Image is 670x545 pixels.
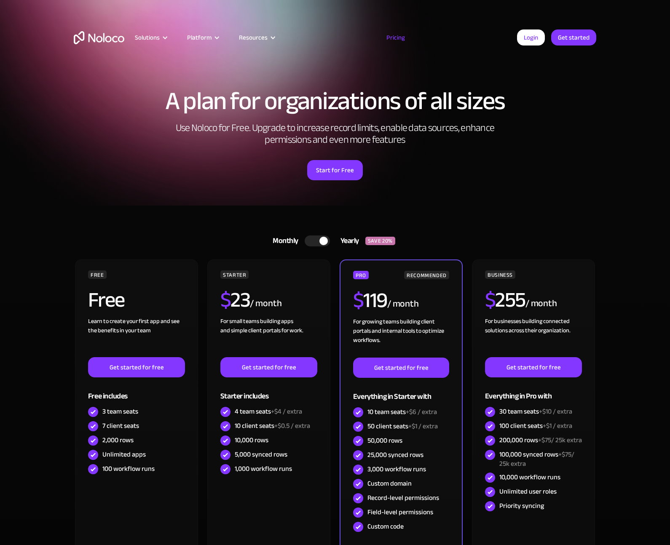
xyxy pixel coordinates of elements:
div: 100 workflow runs [102,464,155,473]
a: Login [517,29,545,45]
a: Get started for free [88,357,185,377]
div: / month [250,297,281,310]
span: $ [485,280,496,320]
a: Get started for free [220,357,317,377]
div: 10,000 rows [235,435,268,445]
div: 200,000 rows [499,435,582,445]
div: For businesses building connected solutions across their organization. ‍ [485,317,582,357]
span: +$1 / extra [408,420,438,433]
span: $ [353,281,364,320]
div: 2,000 rows [102,435,134,445]
div: Free includes [88,377,185,405]
span: +$4 / extra [271,405,302,418]
div: 25,000 synced rows [367,450,423,460]
div: Custom code [367,522,404,531]
div: Everything in Pro with [485,377,582,405]
a: Get started [551,29,596,45]
span: +$0.5 / extra [274,419,310,432]
div: For growing teams building client portals and internal tools to optimize workflows. [353,317,449,358]
div: 30 team seats [499,407,572,416]
div: 1,000 workflow runs [235,464,292,473]
a: Get started for free [485,357,582,377]
div: Resources [239,32,268,43]
div: Learn to create your first app and see the benefits in your team ‍ [88,317,185,357]
a: Pricing [376,32,415,43]
div: Unlimited apps [102,450,146,459]
div: 10 team seats [367,407,437,417]
div: For small teams building apps and simple client portals for work. ‍ [220,317,317,357]
div: Field-level permissions [367,508,433,517]
div: 100,000 synced rows [499,450,582,468]
div: Starter includes [220,377,317,405]
div: 100 client seats [499,421,572,430]
a: Get started for free [353,358,449,378]
div: Yearly [330,235,365,247]
span: +$10 / extra [539,405,572,418]
div: 50 client seats [367,422,438,431]
div: SAVE 20% [365,237,395,245]
div: 50,000 rows [367,436,402,445]
div: BUSINESS [485,270,515,279]
div: FREE [88,270,107,279]
div: Solutions [135,32,160,43]
div: Platform [177,32,228,43]
a: home [74,31,124,44]
div: Platform [187,32,212,43]
div: 4 team seats [235,407,302,416]
div: 10,000 workflow runs [499,473,560,482]
div: 10 client seats [235,421,310,430]
div: 3,000 workflow runs [367,465,426,474]
a: Start for Free [307,160,363,180]
div: Record-level permissions [367,493,439,502]
h2: 255 [485,289,525,310]
div: Monthly [262,235,305,247]
div: / month [387,297,419,311]
div: Resources [228,32,284,43]
div: / month [525,297,557,310]
div: RECOMMENDED [404,271,449,279]
h2: 23 [220,289,250,310]
h1: A plan for organizations of all sizes [74,88,596,114]
h2: Use Noloco for Free. Upgrade to increase record limits, enable data sources, enhance permissions ... [166,122,504,146]
span: $ [220,280,231,320]
div: Custom domain [367,479,412,488]
h2: 119 [353,290,387,311]
div: Everything in Starter with [353,378,449,405]
div: Unlimited user roles [499,487,557,496]
div: PRO [353,271,369,279]
div: 7 client seats [102,421,139,430]
h2: Free [88,289,125,310]
span: +$75/ 25k extra [499,448,574,470]
span: +$6 / extra [406,406,437,418]
div: Solutions [124,32,177,43]
div: 5,000 synced rows [235,450,287,459]
div: Priority syncing [499,501,544,510]
div: 3 team seats [102,407,138,416]
div: STARTER [220,270,249,279]
span: +$75/ 25k extra [538,434,582,446]
span: +$1 / extra [543,419,572,432]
